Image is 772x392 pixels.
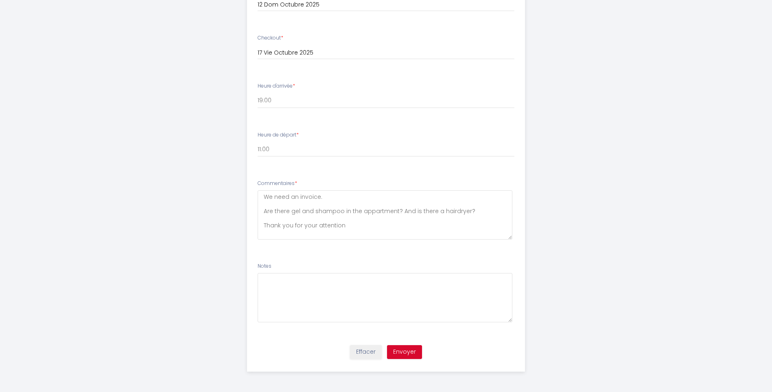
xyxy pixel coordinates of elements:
button: Envoyer [387,345,422,359]
button: Effacer [350,345,382,359]
label: Commentaires [258,180,297,187]
label: Notes [258,262,271,270]
label: Heure d'arrivée [258,82,295,90]
label: Heure de départ [258,131,299,139]
label: Checkout [258,34,283,42]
